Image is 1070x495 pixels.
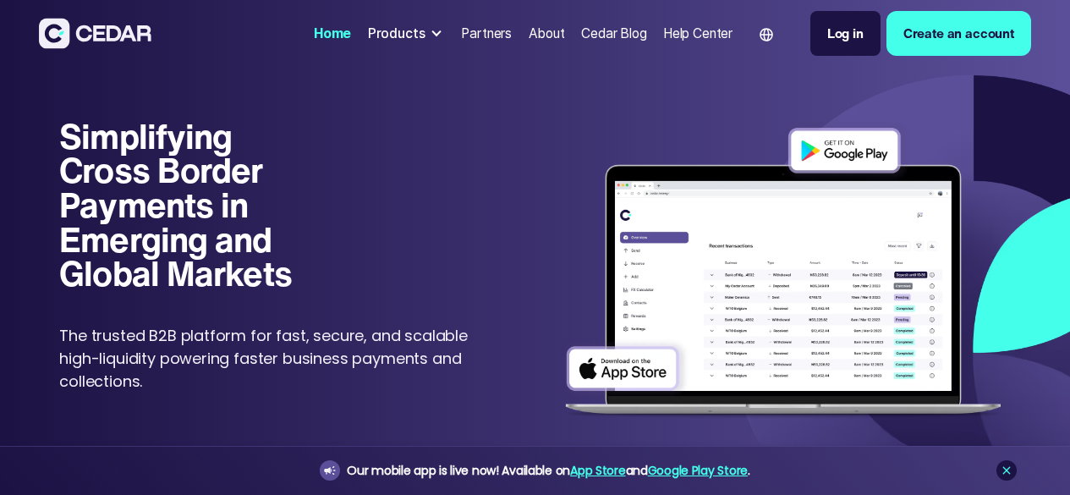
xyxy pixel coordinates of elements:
a: Partners [455,15,519,52]
img: Dashboard of transactions [556,119,1010,429]
h1: Simplifying Cross Border Payments in Emerging and Global Markets [59,119,317,291]
a: Help Center [656,15,739,52]
img: world icon [760,28,773,41]
div: About [529,24,565,43]
div: Home [314,24,351,43]
a: About [522,15,572,52]
div: Products [368,24,425,43]
a: Home [307,15,358,52]
div: Cedar Blog [581,24,646,43]
div: Help Center [663,24,733,43]
div: Log in [827,24,864,43]
a: Log in [810,11,881,56]
a: Create an account [886,11,1031,56]
p: The trusted B2B platform for fast, secure, and scalable high-liquidity powering faster business p... [59,324,490,393]
a: Cedar Blog [574,15,653,52]
div: Partners [461,24,512,43]
div: Products [361,17,452,50]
